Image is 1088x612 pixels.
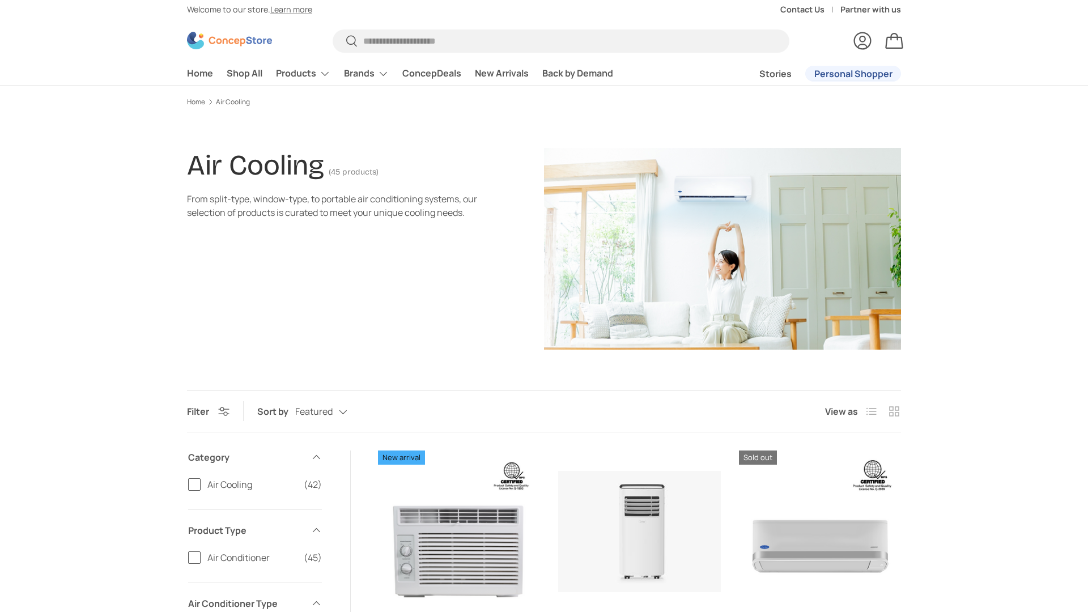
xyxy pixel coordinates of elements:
span: Featured [295,406,333,417]
a: Home [187,99,205,105]
a: Personal Shopper [805,66,901,82]
summary: Category [188,437,322,478]
h1: Air Cooling [187,148,324,182]
span: Air Conditioner [207,551,297,564]
nav: Primary [187,62,613,85]
a: Shop All [227,62,262,84]
nav: Breadcrumbs [187,97,901,107]
a: Products [276,62,330,85]
img: Air Cooling | ConcepStore [544,148,901,350]
span: Personal Shopper [814,69,892,78]
a: New Arrivals [475,62,529,84]
button: Featured [295,402,370,422]
a: Contact Us [780,3,840,16]
a: Learn more [270,4,312,15]
a: ConcepDeals [402,62,461,84]
span: Air Conditioner Type [188,597,304,610]
div: From split-type, window-type, to portable air conditioning systems, our selection of products is ... [187,192,481,219]
a: Air Cooling [216,99,250,105]
span: (42) [304,478,322,491]
span: Air Cooling [207,478,297,491]
summary: Products [269,62,337,85]
span: Product Type [188,524,304,537]
a: Brands [344,62,389,85]
span: View as [825,405,858,418]
span: (45) [304,551,322,564]
a: Stories [759,63,792,85]
button: Filter [187,405,229,418]
summary: Product Type [188,510,322,551]
a: Back by Demand [542,62,613,84]
label: Sort by [257,405,295,418]
span: (45 products) [329,167,379,177]
img: ConcepStore [187,32,272,49]
span: New arrival [378,450,425,465]
a: Home [187,62,213,84]
p: Welcome to our store. [187,3,312,16]
summary: Brands [337,62,396,85]
a: Partner with us [840,3,901,16]
span: Sold out [739,450,777,465]
span: Filter [187,405,209,418]
span: Category [188,450,304,464]
nav: Secondary [732,62,901,85]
